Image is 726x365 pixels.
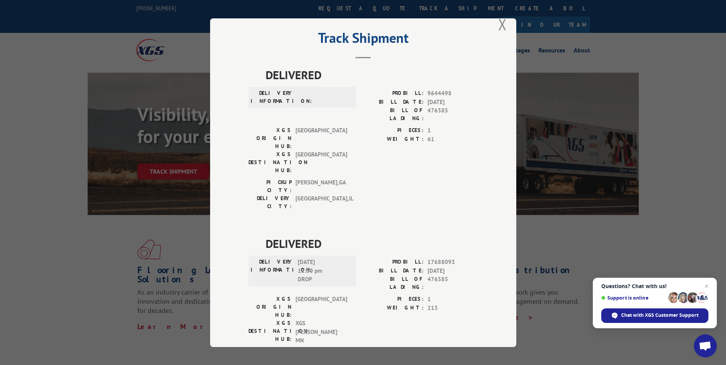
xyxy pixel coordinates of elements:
span: 1 [427,295,478,304]
label: PIECES: [363,126,424,135]
div: Open chat [694,334,717,357]
label: DELIVERY CITY: [248,194,292,210]
span: [DATE] [427,266,478,275]
label: WEIGHT: [363,303,424,312]
label: WEIGHT: [363,135,424,143]
label: BILL DATE: [363,266,424,275]
span: Support is online [601,295,666,301]
span: [GEOGRAPHIC_DATA] [295,150,347,174]
label: XGS ORIGIN HUB: [248,295,292,319]
label: PROBILL: [363,89,424,98]
label: XGS DESTINATION HUB: [248,319,292,345]
span: Chat with XGS Customer Support [621,312,698,319]
span: [GEOGRAPHIC_DATA] [295,126,347,150]
span: Close chat [702,282,711,291]
label: DELIVERY INFORMATION: [251,89,294,105]
h2: Track Shipment [248,33,478,47]
span: 61 [427,135,478,143]
span: 213 [427,303,478,312]
span: 476385 [427,275,478,291]
span: DELIVERED [266,235,478,252]
span: [DATE] [427,98,478,106]
label: PROBILL: [363,258,424,267]
span: 1 [427,126,478,135]
label: BILL OF LADING: [363,106,424,122]
label: BILL DATE: [363,98,424,106]
span: DELIVERED [266,66,478,83]
span: Questions? Chat with us! [601,283,708,289]
span: [PERSON_NAME] , GA [295,178,347,194]
span: [GEOGRAPHIC_DATA] , IL [295,194,347,210]
span: XGS [PERSON_NAME] MN [295,319,347,345]
label: BILL OF LADING: [363,275,424,291]
div: Chat with XGS Customer Support [601,308,708,323]
span: 9644498 [427,89,478,98]
span: 476385 [427,106,478,122]
label: PICKUP CITY: [248,178,292,194]
label: XGS DESTINATION HUB: [248,150,292,174]
label: XGS ORIGIN HUB: [248,126,292,150]
span: 17688093 [427,258,478,267]
label: PIECES: [363,295,424,304]
span: [DATE] 12:00 pm DROP [298,258,349,284]
label: DELIVERY INFORMATION: [251,258,294,284]
span: [GEOGRAPHIC_DATA] [295,295,347,319]
button: Close modal [498,14,507,34]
